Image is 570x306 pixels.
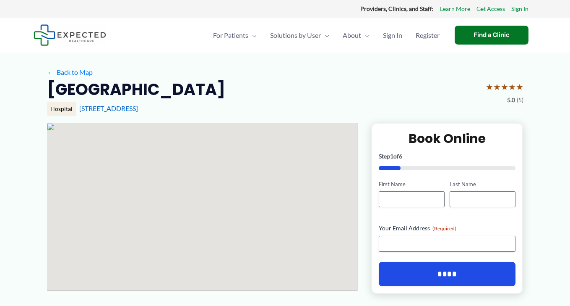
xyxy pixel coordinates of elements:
[376,21,409,50] a: Sign In
[486,79,493,95] span: ★
[493,79,501,95] span: ★
[34,24,106,46] img: Expected Healthcare Logo - side, dark font, small
[379,180,445,188] label: First Name
[390,153,393,160] span: 1
[79,104,138,112] a: [STREET_ADDRESS]
[213,21,248,50] span: For Patients
[270,21,321,50] span: Solutions by User
[336,21,376,50] a: AboutMenu Toggle
[47,66,93,79] a: ←Back to Map
[379,130,516,147] h2: Book Online
[263,21,336,50] a: Solutions by UserMenu Toggle
[47,68,55,76] span: ←
[379,224,516,232] label: Your Email Address
[343,21,361,50] span: About
[507,95,515,106] span: 5.0
[455,26,528,45] a: Find a Clinic
[432,225,456,232] span: (Required)
[248,21,257,50] span: Menu Toggle
[360,5,434,12] strong: Providers, Clinics, and Staff:
[416,21,440,50] span: Register
[409,21,446,50] a: Register
[206,21,446,50] nav: Primary Site Navigation
[476,3,505,14] a: Get Access
[440,3,470,14] a: Learn More
[47,79,225,100] h2: [GEOGRAPHIC_DATA]
[47,102,76,116] div: Hospital
[361,21,370,50] span: Menu Toggle
[399,153,402,160] span: 6
[511,3,528,14] a: Sign In
[508,79,516,95] span: ★
[517,95,523,106] span: (5)
[450,180,515,188] label: Last Name
[379,153,516,159] p: Step of
[501,79,508,95] span: ★
[516,79,523,95] span: ★
[321,21,329,50] span: Menu Toggle
[383,21,402,50] span: Sign In
[206,21,263,50] a: For PatientsMenu Toggle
